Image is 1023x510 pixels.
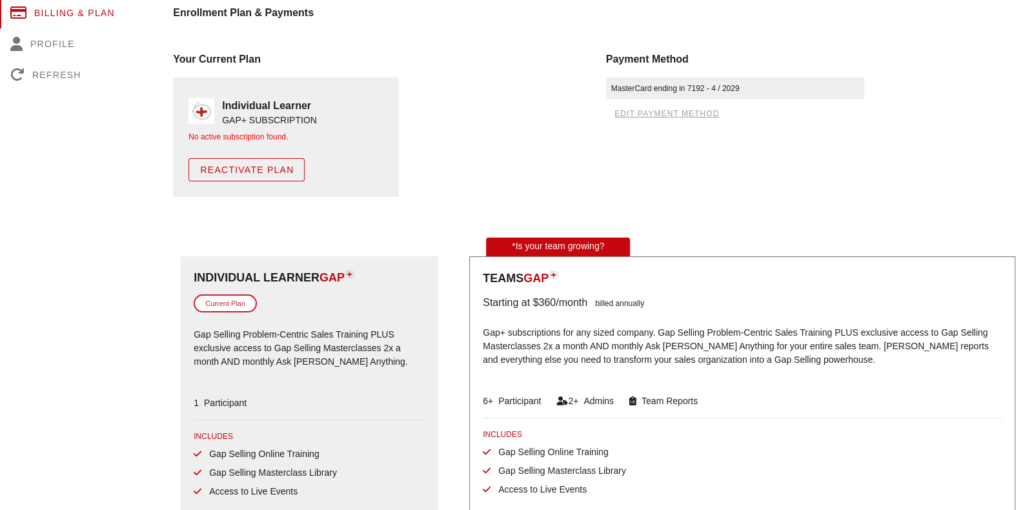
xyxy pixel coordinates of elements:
span: 6+ [483,396,493,406]
button: Reactivate Plan [188,158,305,181]
span: Gap Selling Masterclass Library [201,467,337,478]
span: Gap Selling Masterclass Library [491,465,626,476]
img: gap_plus_logo_solo.png [188,98,214,124]
span: Gap Selling Online Training [201,449,319,459]
div: Individual Learner [194,269,425,287]
span: Participant [199,398,247,408]
span: Access to Live Events [491,484,587,495]
p: Gap Selling Problem-Centric Sales Training PLUS exclusive access to Gap Selling Masterclasses 2x ... [194,320,425,378]
div: INCLUDES [194,431,425,442]
span: Access to Live Events [201,486,298,496]
span: edit payment method [614,109,719,118]
div: MasterCard ending in 7192 - 4 / 2029 [606,77,864,99]
span: GAP [523,272,549,285]
p: Gap+ subscriptions for any sized company. Gap Selling Problem-Centric Sales Training PLUS exclusi... [483,318,1002,376]
span: Participant [493,396,541,406]
div: Current Plan [194,294,257,313]
span: Gap Selling Online Training [491,447,608,457]
div: *Is your team growing? [486,238,630,256]
div: Payment Method [606,52,1023,67]
div: GAP+ SUBSCRIPTION [222,114,317,127]
div: Teams [483,270,1002,287]
span: 2+ [568,396,578,406]
div: INCLUDES [483,429,1002,440]
div: billed annually [587,295,644,311]
strong: Individual Learner [222,100,311,111]
span: Admins [578,396,614,406]
h4: Enrollment Plan & Payments [173,5,1023,21]
img: plan-icon [345,269,354,278]
span: Reactivate Plan [199,165,294,175]
div: No active subscription found. [188,131,383,143]
span: GAP [319,271,345,284]
button: edit payment method [606,105,727,123]
div: /month [556,295,587,311]
div: Your Current Plan [173,52,590,67]
img: plan-icon [549,270,558,279]
span: Team Reports [636,396,698,406]
div: Starting at $360 [483,295,556,311]
span: 1 [194,398,199,408]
